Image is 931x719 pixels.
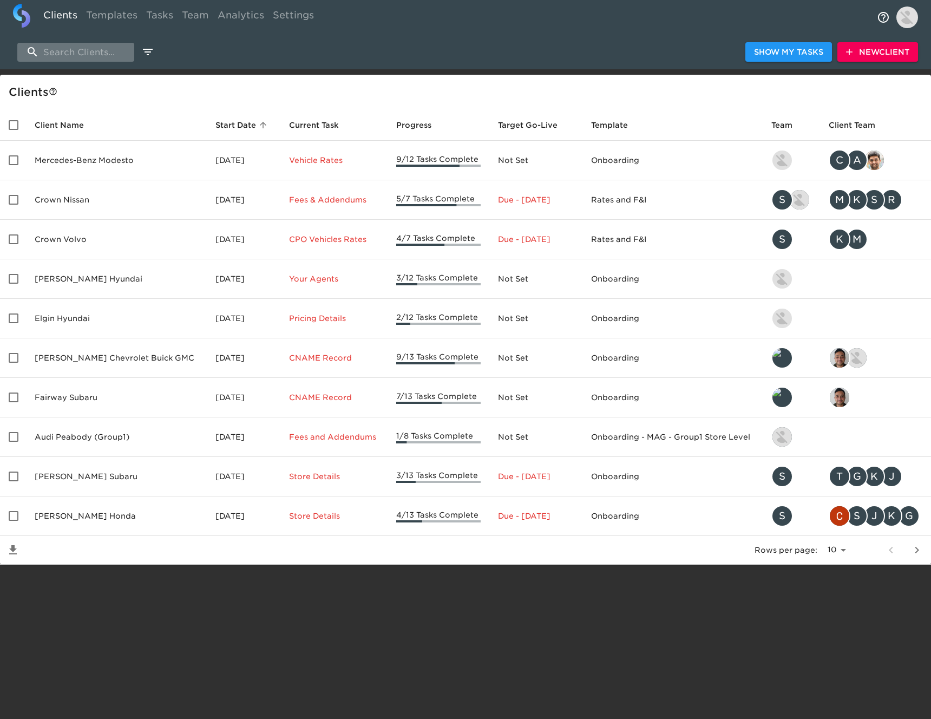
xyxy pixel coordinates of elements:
[772,151,792,170] img: kevin.lo@roadster.com
[388,417,489,457] td: 1/8 Tasks Complete
[582,299,763,338] td: Onboarding
[829,505,922,527] div: christopher.mccarthy@roadster.com, scott.graves@schomp.com, james.kurtenbach@schomp.com, kevin.ma...
[207,141,280,180] td: [DATE]
[881,189,902,211] div: R
[289,234,378,245] p: CPO Vehicles Rates
[289,511,378,521] p: Store Details
[837,42,918,62] button: NewClient
[13,4,30,28] img: logo
[771,466,793,487] div: S
[289,432,378,442] p: Fees and Addendums
[582,338,763,378] td: Onboarding
[829,189,850,211] div: M
[829,119,889,132] span: Client Team
[207,457,280,496] td: [DATE]
[498,511,574,521] p: Due - [DATE]
[17,43,134,62] input: search
[870,4,896,30] button: notifications
[864,151,884,170] img: sandeep@simplemnt.com
[388,259,489,299] td: 3/12 Tasks Complete
[772,348,792,368] img: leland@roadster.com
[39,4,82,30] a: Clients
[215,119,270,132] span: Start Date
[139,43,157,61] button: edit
[498,234,574,245] p: Due - [DATE]
[9,83,927,101] div: Client s
[26,220,207,259] td: Crown Volvo
[207,338,280,378] td: [DATE]
[771,189,811,211] div: savannah@roadster.com, austin@roadster.com
[771,119,807,132] span: Team
[846,466,868,487] div: G
[207,417,280,457] td: [DATE]
[489,338,582,378] td: Not Set
[772,269,792,289] img: kevin.lo@roadster.com
[771,426,811,448] div: nikko.foster@roadster.com
[771,347,811,369] div: leland@roadster.com
[289,273,378,284] p: Your Agents
[388,496,489,536] td: 4/13 Tasks Complete
[289,392,378,403] p: CNAME Record
[829,189,922,211] div: mcooley@crowncars.com, kwilson@crowncars.com, sparent@crowncars.com, rrobins@crowncars.com
[771,228,811,250] div: savannah@roadster.com
[142,4,178,30] a: Tasks
[388,378,489,417] td: 7/13 Tasks Complete
[846,149,868,171] div: A
[582,457,763,496] td: Onboarding
[881,505,902,527] div: K
[388,457,489,496] td: 3/13 Tasks Complete
[582,180,763,220] td: Rates and F&I
[582,259,763,299] td: Onboarding
[771,268,811,290] div: kevin.lo@roadster.com
[388,299,489,338] td: 2/12 Tasks Complete
[498,194,574,205] p: Due - [DATE]
[207,220,280,259] td: [DATE]
[26,299,207,338] td: Elgin Hyundai
[771,228,793,250] div: S
[489,299,582,338] td: Not Set
[207,259,280,299] td: [DATE]
[489,378,582,417] td: Not Set
[745,42,832,62] button: Show My Tasks
[388,180,489,220] td: 5/7 Tasks Complete
[26,180,207,220] td: Crown Nissan
[498,119,558,132] span: Calculated based on the start date and the duration of all Tasks contained in this Hub.
[755,545,817,555] p: Rows per page:
[754,45,823,59] span: Show My Tasks
[388,220,489,259] td: 4/7 Tasks Complete
[207,180,280,220] td: [DATE]
[489,141,582,180] td: Not Set
[829,228,850,250] div: K
[582,496,763,536] td: Onboarding
[82,4,142,30] a: Templates
[489,259,582,299] td: Not Set
[289,194,378,205] p: Fees & Addendums
[207,299,280,338] td: [DATE]
[289,155,378,166] p: Vehicle Rates
[582,378,763,417] td: Onboarding
[863,189,885,211] div: S
[881,466,902,487] div: J
[771,149,811,171] div: kevin.lo@roadster.com
[771,505,811,527] div: savannah@roadster.com
[846,189,868,211] div: K
[388,141,489,180] td: 9/12 Tasks Complete
[846,228,868,250] div: M
[846,45,909,59] span: New Client
[829,228,922,250] div: kwilson@crowncars.com, mcooley@crowncars.com
[289,313,378,324] p: Pricing Details
[847,348,867,368] img: nikko.foster@roadster.com
[498,471,574,482] p: Due - [DATE]
[26,457,207,496] td: [PERSON_NAME] Subaru
[49,87,57,96] svg: This is a list of all of your clients and clients shared with you
[772,309,792,328] img: kevin.lo@roadster.com
[26,259,207,299] td: [PERSON_NAME] Hyundai
[863,505,885,527] div: J
[898,505,920,527] div: G
[582,220,763,259] td: Rates and F&I
[772,427,792,447] img: nikko.foster@roadster.com
[207,378,280,417] td: [DATE]
[771,189,793,211] div: S
[846,505,868,527] div: S
[289,119,339,132] span: This is the next Task in this Hub that should be completed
